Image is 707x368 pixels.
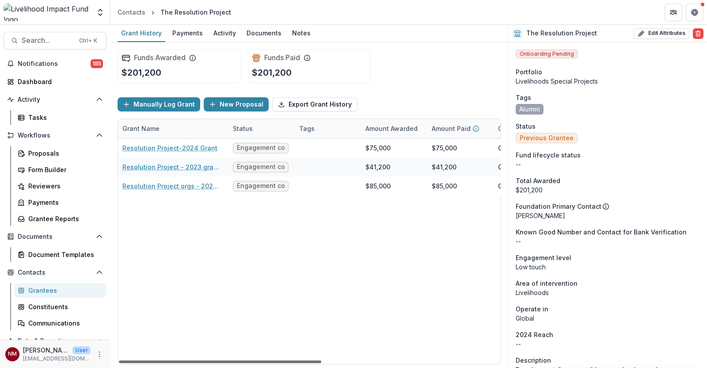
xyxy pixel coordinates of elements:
[4,74,106,89] a: Dashboard
[516,185,700,195] div: $201,200
[289,25,314,42] a: Notes
[520,134,574,142] span: Previous Grantee
[426,119,493,138] div: Amount Paid
[18,132,92,139] span: Workflows
[516,314,700,323] p: Global
[516,304,548,314] span: Operate in
[118,25,165,42] a: Grant History
[516,93,531,102] span: Tags
[28,302,99,311] div: Constituents
[498,181,515,191] div: Grant
[252,66,292,79] p: $201,200
[526,30,597,37] h2: The Resolution Project
[18,233,92,241] span: Documents
[516,237,700,246] p: --
[28,214,99,223] div: Grantee Reports
[693,28,703,39] button: Delete
[118,97,200,111] button: Manually Log Grant
[28,286,99,295] div: Grantees
[686,4,703,21] button: Get Help
[14,283,106,298] a: Grantees
[14,179,106,193] a: Reviewers
[117,119,228,138] div: Grant Name
[516,339,700,349] p: --
[4,230,106,244] button: Open Documents
[516,50,578,58] span: Onboarding Pending
[516,150,581,160] span: Fund lifecycle status
[22,36,74,45] span: Search...
[516,67,542,77] span: Portfolio
[516,77,700,86] p: Livelihoods Special Projects
[516,122,536,131] span: Status
[294,124,320,133] div: Tags
[634,28,689,39] button: Edit Attributes
[122,143,217,153] a: Resolution Project-2024 Grant
[28,198,99,207] div: Payments
[14,146,106,161] a: Proposals
[14,195,106,210] a: Payments
[28,318,99,328] div: Communications
[516,279,578,288] span: Area of intervention
[516,253,571,262] span: Engagement level
[519,106,540,113] span: Alumni
[72,346,91,354] p: User
[169,27,206,39] div: Payments
[4,4,91,21] img: Livelihood Impact Fund logo
[18,269,92,276] span: Contacts
[243,25,285,42] a: Documents
[360,119,426,138] div: Amount Awarded
[210,27,239,39] div: Activity
[493,124,538,133] div: Grant Type
[498,162,515,172] div: Grant
[23,345,69,355] p: [PERSON_NAME]
[28,165,99,174] div: Form Builder
[432,181,457,191] div: $85,000
[289,27,314,39] div: Notes
[14,110,106,125] a: Tasks
[14,299,106,314] a: Constituents
[237,163,285,171] span: Engagement completed
[122,66,161,79] p: $201,200
[117,124,165,133] div: Grant Name
[516,176,560,185] span: Total Awarded
[665,4,682,21] button: Partners
[294,119,360,138] div: Tags
[23,355,91,363] p: [EMAIL_ADDRESS][DOMAIN_NAME]
[118,27,165,39] div: Grant History
[498,143,515,153] div: Grant
[28,181,99,191] div: Reviewers
[516,288,700,297] p: Livelihoods
[114,6,149,19] a: Contacts
[365,162,390,172] div: $41,200
[18,337,92,345] span: Data & Reporting
[134,54,186,62] h2: Funds Awarded
[118,8,145,17] div: Contacts
[360,124,423,133] div: Amount Awarded
[4,128,106,142] button: Open Workflows
[228,119,294,138] div: Status
[516,202,601,211] p: Foundation Primary Contact
[516,227,687,237] span: Known Good Number and Contact for Bank Verification
[4,265,106,280] button: Open Contacts
[18,60,91,68] span: Notifications
[4,92,106,107] button: Open Activity
[432,124,471,133] p: Amount Paid
[493,119,559,138] div: Grant Type
[4,32,106,50] button: Search...
[160,8,231,17] div: The Resolution Project
[4,334,106,348] button: Open Data & Reporting
[91,59,103,68] span: 185
[365,181,391,191] div: $85,000
[28,149,99,158] div: Proposals
[14,316,106,330] a: Communications
[94,349,105,360] button: More
[432,162,456,172] div: $41,200
[122,181,222,191] a: Resolution Project orgs - 2022 Grants
[365,143,391,153] div: $75,000
[94,4,106,21] button: Open entity switcher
